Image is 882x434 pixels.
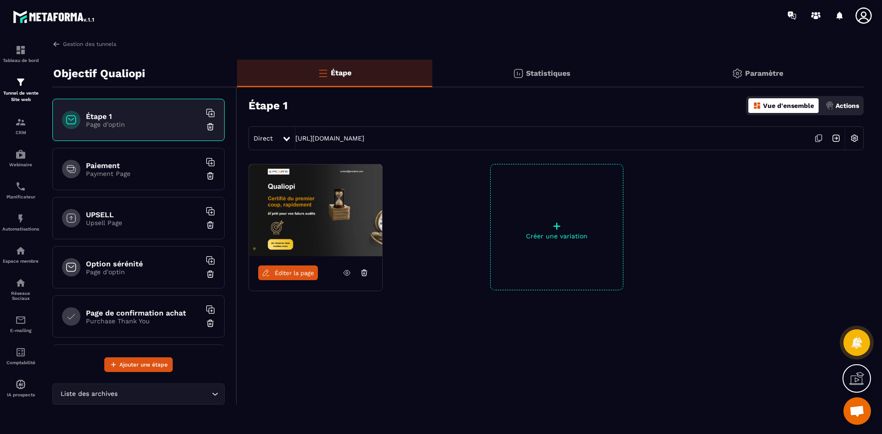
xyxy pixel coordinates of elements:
p: Réseaux Sociaux [2,291,39,301]
p: E-mailing [2,328,39,333]
img: arrow-next.bcc2205e.svg [827,130,845,147]
a: automationsautomationsWebinaire [2,142,39,174]
a: emailemailE-mailing [2,308,39,340]
h6: Page de confirmation achat [86,309,201,317]
h6: Étape 1 [86,112,201,121]
p: Créer une variation [491,232,623,240]
img: email [15,315,26,326]
img: image [249,164,382,256]
h6: Paiement [86,161,201,170]
p: Planificateur [2,194,39,199]
img: bars-o.4a397970.svg [317,68,328,79]
p: Vue d'ensemble [763,102,814,109]
img: dashboard-orange.40269519.svg [753,101,761,110]
p: Tableau de bord [2,58,39,63]
a: automationsautomationsEspace membre [2,238,39,271]
a: [URL][DOMAIN_NAME] [295,135,364,142]
p: Statistiques [526,69,571,78]
p: Comptabilité [2,360,39,365]
img: formation [15,77,26,88]
img: accountant [15,347,26,358]
a: formationformationTunnel de vente Site web [2,70,39,110]
p: Étape [331,68,351,77]
span: Liste des archives [58,389,119,399]
img: automations [15,379,26,390]
p: + [491,220,623,232]
p: Actions [836,102,859,109]
img: actions.d6e523a2.png [825,101,834,110]
h6: UPSELL [86,210,201,219]
div: Search for option [52,383,225,405]
input: Search for option [119,389,209,399]
img: setting-w.858f3a88.svg [846,130,863,147]
img: trash [206,319,215,328]
a: schedulerschedulerPlanificateur [2,174,39,206]
p: Upsell Page [86,219,201,226]
img: trash [206,220,215,230]
span: Ajouter une étape [119,360,168,369]
button: Ajouter une étape [104,357,173,372]
img: setting-gr.5f69749f.svg [732,68,743,79]
a: Ouvrir le chat [843,397,871,425]
img: trash [206,171,215,180]
img: trash [206,270,215,279]
p: Page d'optin [86,268,201,276]
p: CRM [2,130,39,135]
img: formation [15,117,26,128]
img: arrow [52,40,61,48]
a: formationformationTableau de bord [2,38,39,70]
p: Automatisations [2,226,39,231]
h6: Option sérénité [86,259,201,268]
img: stats.20deebd0.svg [513,68,524,79]
p: Webinaire [2,162,39,167]
a: Gestion des tunnels [52,40,116,48]
img: logo [13,8,96,25]
a: automationsautomationsAutomatisations [2,206,39,238]
a: formationformationCRM [2,110,39,142]
p: Objectif Qualiopi [53,64,145,83]
img: scheduler [15,181,26,192]
h3: Étape 1 [249,99,288,112]
p: Page d'optin [86,121,201,128]
img: trash [206,122,215,131]
p: Purchase Thank You [86,317,201,325]
a: Éditer la page [258,265,318,280]
a: accountantaccountantComptabilité [2,340,39,372]
a: social-networksocial-networkRéseaux Sociaux [2,271,39,308]
span: Direct [254,135,273,142]
span: Éditer la page [275,270,314,276]
p: Paramètre [745,69,783,78]
img: automations [15,213,26,224]
img: automations [15,149,26,160]
p: Tunnel de vente Site web [2,90,39,103]
p: IA prospects [2,392,39,397]
p: Payment Page [86,170,201,177]
img: automations [15,245,26,256]
img: formation [15,45,26,56]
img: social-network [15,277,26,288]
p: Espace membre [2,259,39,264]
